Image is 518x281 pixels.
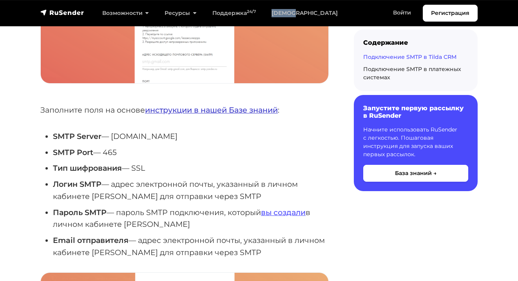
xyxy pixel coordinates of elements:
a: Регистрация [423,5,478,22]
strong: Пароль SMTP [53,208,107,217]
a: Запустите первую рассылку в RuSender Начните использовать RuSender с легкостью. Пошаговая инструк... [354,95,478,191]
strong: SMTP Port [53,148,93,157]
li: — [DOMAIN_NAME] [53,130,329,142]
a: Возможности [94,5,157,21]
strong: Тип шифрования [53,163,122,173]
li: — пароль SMTP подключения, который в личном кабинете [PERSON_NAME] [53,206,329,230]
strong: Логин SMTP [53,179,101,189]
a: Подключение SMTP в Tilda CRM [363,53,456,60]
a: Поддержка24/7 [205,5,264,21]
sup: 24/7 [247,9,256,14]
strong: Email отправителя [53,235,129,245]
a: [DEMOGRAPHIC_DATA] [264,5,346,21]
button: База знаний → [363,165,468,182]
a: Войти [385,5,419,21]
strong: SMTP Server [53,131,101,141]
a: вы создали [261,208,306,217]
div: Содержание [363,39,468,46]
li: — SSL [53,162,329,174]
li: — 465 [53,146,329,159]
li: — адрес электронной почты, указанный в личном кабинете [PERSON_NAME] для отправки через SMTP [53,178,329,202]
a: Подключение SMTP в платежных системах [363,65,461,80]
p: Начните использовать RuSender с легкостью. Пошаговая инструкция для запуска ваших первых рассылок. [363,126,468,159]
a: инструкции в нашей Базе знаний [145,105,278,115]
li: — адрес электронной почты, указанный в личном кабинете [PERSON_NAME] для отправки через SMTP [53,234,329,258]
p: Заполните поля на основе : [40,104,329,116]
a: Ресурсы [157,5,204,21]
img: RuSender [40,9,84,16]
h6: Запустите первую рассылку в RuSender [363,104,468,119]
